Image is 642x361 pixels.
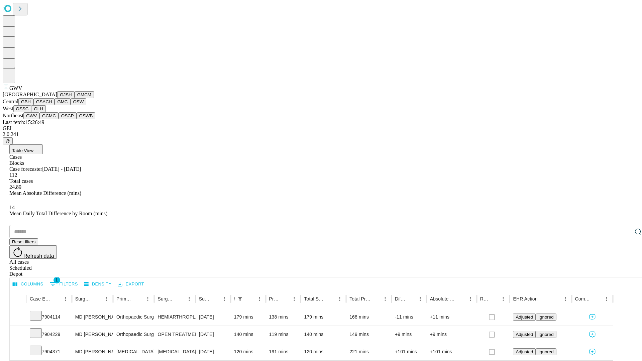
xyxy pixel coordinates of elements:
[516,349,533,354] span: Adjusted
[3,113,23,118] span: Northeast
[561,294,570,304] button: Menu
[466,294,475,304] button: Menu
[157,296,174,302] div: Surgery Name
[456,294,466,304] button: Sort
[185,294,194,304] button: Menu
[430,296,456,302] div: Absolute Difference
[406,294,416,304] button: Sort
[134,294,143,304] button: Sort
[480,296,489,302] div: Resolved in EHR
[30,309,69,326] div: 7904114
[199,296,210,302] div: Surgery Date
[30,296,51,302] div: Case Epic Id
[116,326,151,343] div: Orthopaedic Surgery
[349,309,388,326] div: 168 mins
[430,326,473,343] div: +9 mins
[516,332,533,337] span: Adjusted
[3,131,639,137] div: 2.0.241
[235,294,245,304] button: Show filters
[245,294,255,304] button: Sort
[395,343,423,360] div: +101 mins
[255,294,264,304] button: Menu
[234,296,235,302] div: Scheduled In Room Duration
[9,144,43,154] button: Table View
[30,326,69,343] div: 7904229
[371,294,381,304] button: Sort
[82,279,113,289] button: Density
[538,294,548,304] button: Sort
[39,112,59,119] button: GCMC
[234,326,262,343] div: 140 mins
[23,112,39,119] button: GWV
[12,239,35,244] span: Reset filters
[513,296,537,302] div: EHR Action
[326,294,335,304] button: Sort
[199,309,227,326] div: [DATE]
[513,314,536,321] button: Adjusted
[77,112,96,119] button: GSWB
[395,326,423,343] div: +9 mins
[57,91,75,98] button: GJSH
[269,326,298,343] div: 119 mins
[395,309,423,326] div: -11 mins
[269,296,280,302] div: Predicted In Room Duration
[13,346,23,358] button: Expand
[102,294,111,304] button: Menu
[5,138,10,143] span: @
[430,309,473,326] div: +11 mins
[3,92,57,97] span: [GEOGRAPHIC_DATA]
[9,205,15,210] span: 14
[516,315,533,320] span: Adjusted
[234,309,262,326] div: 179 mins
[304,343,343,360] div: 120 mins
[269,343,298,360] div: 191 mins
[13,312,23,323] button: Expand
[157,326,192,343] div: OPEN TREATMENT [MEDICAL_DATA]
[220,294,229,304] button: Menu
[157,309,192,326] div: HEMIARTHROPLASTY HIP
[9,238,38,245] button: Reset filters
[499,294,508,304] button: Menu
[93,294,102,304] button: Sort
[349,296,370,302] div: Total Predicted Duration
[12,148,33,153] span: Table View
[513,348,536,355] button: Adjusted
[9,211,107,216] span: Mean Daily Total Difference by Room (mins)
[9,184,21,190] span: 24.89
[51,294,61,304] button: Sort
[31,105,45,112] button: GLH
[536,348,556,355] button: Ignored
[30,343,69,360] div: 7904371
[75,296,92,302] div: Surgeon Name
[9,85,22,91] span: GWV
[416,294,425,304] button: Menu
[335,294,344,304] button: Menu
[538,315,553,320] span: Ignored
[11,279,45,289] button: Select columns
[9,245,57,259] button: Refresh data
[430,343,473,360] div: +101 mins
[304,326,343,343] div: 140 mins
[234,343,262,360] div: 120 mins
[18,98,33,105] button: GBH
[9,178,33,184] span: Total cases
[9,190,81,196] span: Mean Absolute Difference (mins)
[23,253,54,259] span: Refresh data
[3,106,13,111] span: West
[33,98,55,105] button: GSACH
[48,279,80,289] button: Show filters
[349,326,388,343] div: 149 mins
[75,91,94,98] button: GMCM
[42,166,81,172] span: [DATE] - [DATE]
[538,332,553,337] span: Ignored
[75,343,110,360] div: MD [PERSON_NAME]
[116,309,151,326] div: Orthopaedic Surgery
[304,309,343,326] div: 179 mins
[53,277,60,283] span: 1
[116,279,146,289] button: Export
[536,331,556,338] button: Ignored
[602,294,611,304] button: Menu
[3,119,44,125] span: Last fetch: 15:26:49
[71,98,87,105] button: OSW
[3,137,13,144] button: @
